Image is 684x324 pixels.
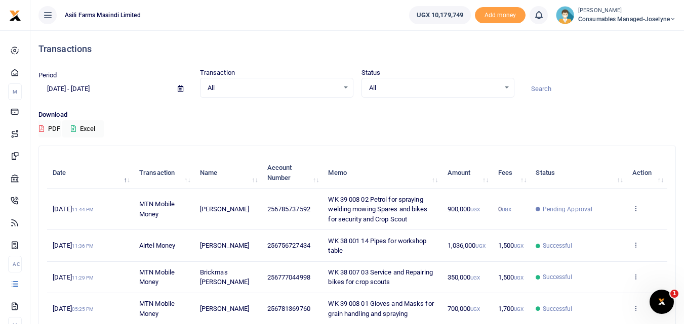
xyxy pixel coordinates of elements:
span: 1,036,000 [448,242,486,249]
li: M [8,83,22,100]
th: Memo: activate to sort column ascending [323,157,441,189]
span: WK 38 007 03 Service and Repairing bikes for crop scouts [328,268,432,286]
label: Status [361,68,381,78]
span: Consumables managed-Joselyne [578,15,676,24]
small: UGX [470,207,480,212]
span: 256756727434 [267,242,310,249]
th: Transaction: activate to sort column ascending [134,157,194,189]
span: WK 39 008 02 Petrol for spraying welding mowing Spares and bikes for security and Crop Scout [328,196,427,223]
th: Action: activate to sort column ascending [627,157,667,189]
span: [DATE] [53,205,94,213]
span: All [208,83,339,93]
span: WK 38 001 14 Pipes for workshop table [328,237,426,255]
span: [DATE] [53,305,94,312]
a: UGX 10,179,749 [409,6,471,24]
span: Successful [543,304,573,313]
span: WK 39 008 01 Gloves and Masks for grain handling and spraying [328,300,433,317]
th: Amount: activate to sort column ascending [441,157,492,189]
span: 256781369760 [267,305,310,312]
span: 1 [670,290,678,298]
button: PDF [38,120,61,137]
span: [DATE] [53,273,94,281]
a: logo-small logo-large logo-large [9,11,21,19]
li: Wallet ballance [405,6,475,24]
span: Add money [475,7,526,24]
th: Date: activate to sort column descending [47,157,134,189]
a: profile-user [PERSON_NAME] Consumables managed-Joselyne [556,6,676,24]
span: [DATE] [53,242,94,249]
input: select period [38,80,170,98]
small: UGX [514,243,524,249]
span: Successful [543,272,573,282]
span: Successful [543,241,573,250]
span: Brickmas [PERSON_NAME] [200,268,249,286]
th: Fees: activate to sort column ascending [492,157,530,189]
th: Name: activate to sort column ascending [194,157,262,189]
span: Asili Farms Masindi Limited [61,11,145,20]
th: Status: activate to sort column ascending [530,157,627,189]
img: profile-user [556,6,574,24]
small: UGX [470,306,480,312]
li: Toup your wallet [475,7,526,24]
small: UGX [502,207,511,212]
small: 11:44 PM [72,207,94,212]
span: MTN Mobile Money [139,200,175,218]
small: 05:25 PM [72,306,94,312]
small: 11:36 PM [72,243,94,249]
iframe: Intercom live chat [650,290,674,314]
small: UGX [514,306,524,312]
button: Excel [62,120,104,137]
span: 1,500 [498,242,524,249]
p: Download [38,110,676,120]
span: Airtel Money [139,242,175,249]
a: Add money [475,11,526,18]
input: Search [522,80,676,98]
span: 0 [498,205,511,213]
span: UGX 10,179,749 [417,10,463,20]
span: 256785737592 [267,205,310,213]
span: 1,700 [498,305,524,312]
span: Pending Approval [543,205,593,214]
h4: Transactions [38,43,676,55]
small: 11:29 PM [72,275,94,281]
label: Period [38,70,57,80]
small: [PERSON_NAME] [578,7,676,15]
span: All [369,83,500,93]
li: Ac [8,256,22,272]
span: 900,000 [448,205,480,213]
img: logo-small [9,10,21,22]
span: 1,500 [498,273,524,281]
th: Account Number: activate to sort column ascending [261,157,323,189]
span: 256777044998 [267,273,310,281]
span: 700,000 [448,305,480,312]
label: Transaction [200,68,235,78]
small: UGX [470,275,480,281]
span: 350,000 [448,273,480,281]
span: [PERSON_NAME] [200,205,249,213]
span: MTN Mobile Money [139,300,175,317]
span: [PERSON_NAME] [200,305,249,312]
span: [PERSON_NAME] [200,242,249,249]
small: UGX [475,243,485,249]
span: MTN Mobile Money [139,268,175,286]
small: UGX [514,275,524,281]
